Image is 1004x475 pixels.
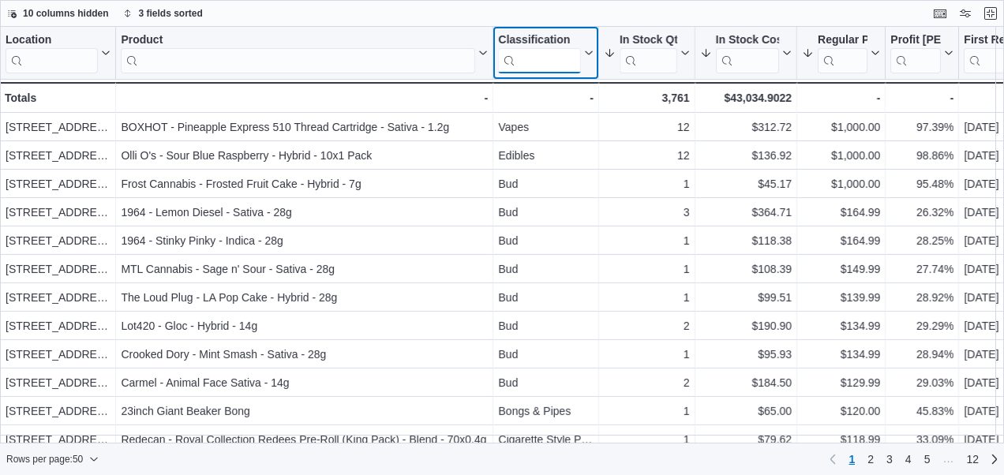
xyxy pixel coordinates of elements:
div: Bud [498,203,594,222]
div: $312.72 [700,118,792,137]
div: In Stock Qty [620,33,677,48]
div: $1,000.00 [802,146,880,165]
div: 1964 - Lemon Diesel - Sativa - 28g [121,203,488,222]
span: 5 [924,451,931,467]
nav: Pagination for preceding grid [823,447,1004,472]
div: MTL Cannabis - Sage n' Sour - Sativa - 28g [121,260,488,279]
button: Classification [498,33,594,73]
div: Lot420 - Gloc - Hybrid - 14g [121,316,488,335]
div: 1 [604,345,690,364]
button: 3 fields sorted [117,4,209,23]
span: 4 [905,451,912,467]
div: 12 [604,146,690,165]
button: Previous page [823,450,842,469]
div: Bud [498,260,594,279]
button: Display options [956,4,975,23]
div: Bud [498,373,594,392]
div: [STREET_ADDRESS] [6,146,111,165]
div: 26.32% [890,203,953,222]
div: $99.51 [700,288,792,307]
span: 3 [886,451,893,467]
button: In Stock Cost [700,33,792,73]
div: 28.25% [890,231,953,250]
div: $1,000.00 [802,174,880,193]
div: Crooked Dory - Mint Smash - Sativa - 28g [121,345,488,364]
div: Olli O's - Sour Blue Raspberry - Hybrid - 10x1 Pack [121,146,488,165]
div: - [802,88,880,107]
div: - [121,88,488,107]
a: Page 4 of 12 [899,447,918,472]
button: Page 1 of 12 [842,447,861,472]
div: Classification [498,33,581,73]
div: Profit Margin (%) [890,33,941,73]
div: In Stock Qty [620,33,677,73]
div: $79.62 [700,430,792,449]
div: $136.92 [700,146,792,165]
div: $149.99 [802,260,880,279]
div: 29.03% [890,373,953,392]
a: Page 12 of 12 [960,447,985,472]
a: Page 5 of 12 [918,447,937,472]
div: 1 [604,231,690,250]
button: Location [6,33,111,73]
div: Bud [498,345,594,364]
div: [STREET_ADDRESS] [6,402,111,421]
div: $1,000.00 [802,118,880,137]
div: 1 [604,288,690,307]
div: 1 [604,402,690,421]
div: Redecan - Royal Collection Redees Pre-Roll (King Pack) - Blend - 70x0.4g [121,430,488,449]
div: Bongs & Pipes [498,402,594,421]
div: 3,761 [604,88,690,107]
a: Page 2 of 12 [861,447,880,472]
div: $134.99 [802,316,880,335]
div: $139.99 [802,288,880,307]
div: 95.48% [890,174,953,193]
div: $118.38 [700,231,792,250]
div: Carmel - Animal Face Sativa - 14g [121,373,488,392]
div: $120.00 [802,402,880,421]
div: $164.99 [802,231,880,250]
div: The Loud Plug - LA Pop Cake - Hybrid - 28g [121,288,488,307]
button: Regular Price [802,33,880,73]
span: Rows per page : 50 [6,453,83,466]
div: - [890,88,953,107]
div: [STREET_ADDRESS] [6,288,111,307]
div: Location [6,33,98,48]
div: 3 [604,203,690,222]
div: Frost Cannabis - Frosted Fruit Cake - Hybrid - 7g [121,174,488,193]
a: Next page [985,450,1004,469]
div: $134.99 [802,345,880,364]
div: 27.74% [890,260,953,279]
button: Product [121,33,488,73]
div: [STREET_ADDRESS] [6,118,111,137]
button: Exit fullscreen [981,4,1000,23]
div: 29.29% [890,316,953,335]
div: $164.99 [802,203,880,222]
div: $65.00 [700,402,792,421]
div: $45.17 [700,174,792,193]
div: Cigarette Style Pre-Roll [498,430,594,449]
div: 28.92% [890,288,953,307]
div: [STREET_ADDRESS] [6,260,111,279]
div: $95.93 [700,345,792,364]
button: In Stock Qty [604,33,690,73]
div: 1 [604,430,690,449]
div: [STREET_ADDRESS] [6,231,111,250]
div: Vapes [498,118,594,137]
div: [STREET_ADDRESS] [6,345,111,364]
div: 1964 - Stinky Pinky - Indica - 28g [121,231,488,250]
div: Bud [498,174,594,193]
div: $129.99 [802,373,880,392]
div: 45.83% [890,402,953,421]
div: [STREET_ADDRESS] [6,373,111,392]
div: Location [6,33,98,73]
div: 97.39% [890,118,953,137]
div: Regular Price [818,33,867,73]
div: $118.99 [802,430,880,449]
div: 1 [604,260,690,279]
button: Keyboard shortcuts [931,4,950,23]
div: [STREET_ADDRESS] [6,316,111,335]
button: 10 columns hidden [1,4,115,23]
div: 2 [604,373,690,392]
span: 2 [867,451,874,467]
